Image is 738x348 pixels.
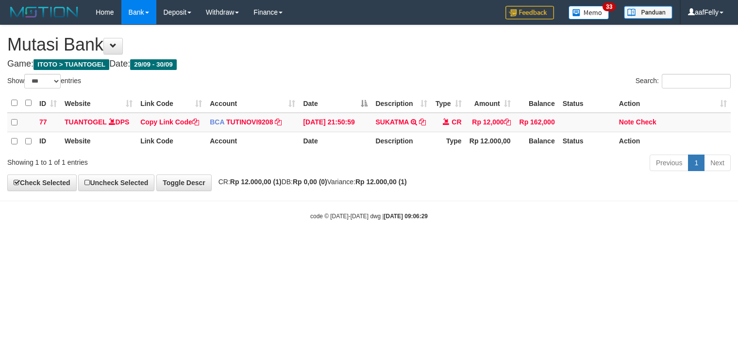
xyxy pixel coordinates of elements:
[384,213,428,220] strong: [DATE] 09:06:29
[24,74,61,88] select: Showentries
[515,113,559,132] td: Rp 162,000
[515,132,559,151] th: Balance
[275,118,282,126] a: Copy TUTINOVI9208 to clipboard
[210,118,224,126] span: BCA
[293,178,327,186] strong: Rp 0,00 (0)
[371,132,431,151] th: Description
[61,113,136,132] td: DPS
[504,118,511,126] a: Copy Rp 12,000 to clipboard
[419,118,426,126] a: Copy SUKATMA to clipboard
[156,174,212,191] a: Toggle Descr
[431,132,466,151] th: Type
[636,74,731,88] label: Search:
[7,174,77,191] a: Check Selected
[615,132,731,151] th: Action
[226,118,273,126] a: TUTINOVI9208
[615,94,731,113] th: Action: activate to sort column ascending
[650,155,688,171] a: Previous
[35,132,61,151] th: ID
[61,132,136,151] th: Website
[515,94,559,113] th: Balance
[7,35,731,54] h1: Mutasi Bank
[466,113,515,132] td: Rp 12,000
[662,74,731,88] input: Search:
[466,94,515,113] th: Amount: activate to sort column ascending
[140,118,199,126] a: Copy Link Code
[569,6,609,19] img: Button%20Memo.svg
[299,94,371,113] th: Date: activate to sort column descending
[636,118,656,126] a: Check
[206,132,299,151] th: Account
[704,155,731,171] a: Next
[355,178,407,186] strong: Rp 12.000,00 (1)
[7,59,731,69] h4: Game: Date:
[310,213,428,220] small: code © [DATE]-[DATE] dwg |
[452,118,461,126] span: CR
[214,178,407,186] span: CR: DB: Variance:
[7,5,81,19] img: MOTION_logo.png
[35,94,61,113] th: ID: activate to sort column ascending
[299,113,371,132] td: [DATE] 21:50:59
[230,178,282,186] strong: Rp 12.000,00 (1)
[371,94,431,113] th: Description: activate to sort column ascending
[431,94,466,113] th: Type: activate to sort column ascending
[136,132,206,151] th: Link Code
[39,118,47,126] span: 77
[603,2,616,11] span: 33
[7,74,81,88] label: Show entries
[130,59,177,70] span: 29/09 - 30/09
[61,94,136,113] th: Website: activate to sort column ascending
[624,6,672,19] img: panduan.png
[375,118,408,126] a: SUKATMA
[559,94,615,113] th: Status
[299,132,371,151] th: Date
[505,6,554,19] img: Feedback.jpg
[78,174,154,191] a: Uncheck Selected
[7,154,300,167] div: Showing 1 to 1 of 1 entries
[136,94,206,113] th: Link Code: activate to sort column ascending
[688,155,704,171] a: 1
[206,94,299,113] th: Account: activate to sort column ascending
[619,118,634,126] a: Note
[34,59,109,70] span: ITOTO > TUANTOGEL
[65,118,107,126] a: TUANTOGEL
[559,132,615,151] th: Status
[466,132,515,151] th: Rp 12.000,00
